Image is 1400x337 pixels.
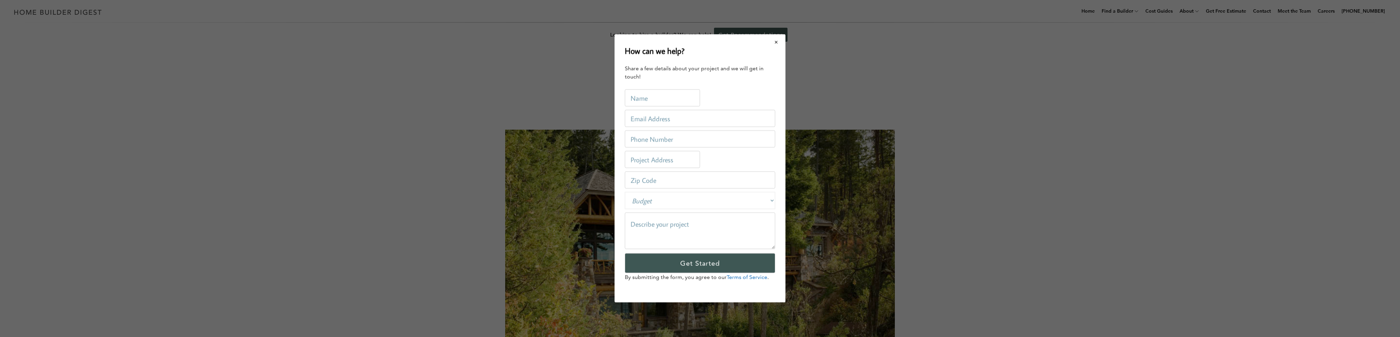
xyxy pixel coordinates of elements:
[625,110,775,127] input: Email Address
[625,65,775,81] div: Share a few details about your project and we will get in touch!
[727,274,767,281] a: Terms of Service
[767,35,785,49] button: Close modal
[625,44,685,57] h2: How can we help?
[625,273,775,282] p: By submitting the form, you agree to our .
[625,131,775,148] input: Phone Number
[625,151,700,168] input: Project Address
[625,90,700,107] input: Name
[625,254,775,273] input: Get Started
[1366,303,1392,329] iframe: Drift Widget Chat Controller
[625,172,775,189] input: Zip Code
